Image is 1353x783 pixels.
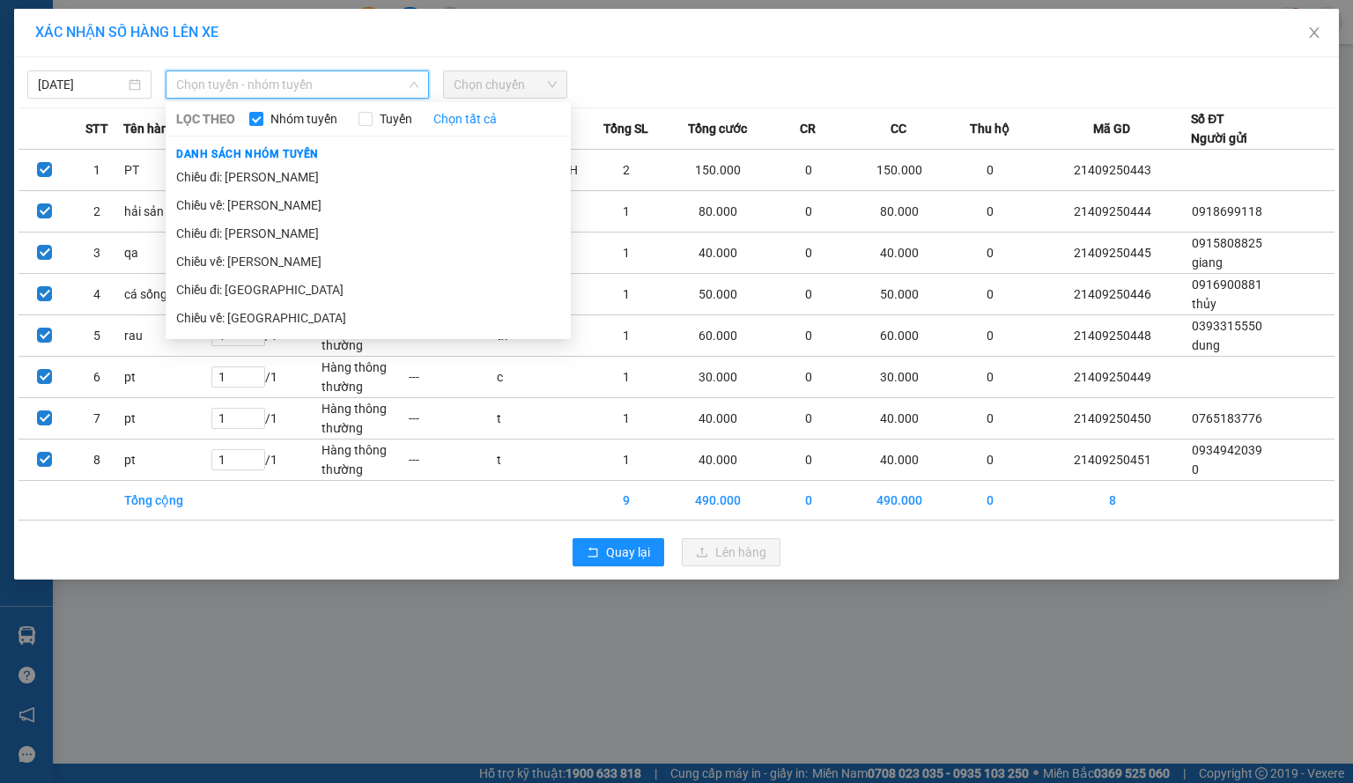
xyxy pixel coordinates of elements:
[670,398,765,440] td: 40.000
[1192,411,1262,425] span: 0765183776
[166,163,571,191] li: Chiều đi: [PERSON_NAME]
[583,150,670,191] td: 2
[1034,150,1192,191] td: 21409250443
[583,274,670,315] td: 1
[123,357,211,398] td: pt
[583,481,670,521] td: 9
[321,398,408,440] td: Hàng thông thường
[765,191,852,233] td: 0
[123,233,211,274] td: qa
[166,219,571,247] li: Chiều đi: [PERSON_NAME]
[670,150,765,191] td: 150.000
[587,546,599,560] span: rollback
[166,191,571,219] li: Chiều về: [PERSON_NAME]
[583,398,670,440] td: 1
[800,119,816,138] span: CR
[1192,443,1262,457] span: 0934942039
[946,481,1033,521] td: 0
[1034,481,1192,521] td: 8
[1034,274,1192,315] td: 21409250446
[409,79,419,90] span: down
[1192,277,1262,292] span: 0916900881
[970,119,1009,138] span: Thu hộ
[85,119,108,138] span: STT
[765,315,852,357] td: 0
[123,274,211,315] td: cá sống
[765,233,852,274] td: 0
[123,481,211,521] td: Tổng cộng
[1034,398,1192,440] td: 21409250450
[321,440,408,481] td: Hàng thông thường
[583,191,670,233] td: 1
[71,357,124,398] td: 6
[408,440,495,481] td: ---
[682,538,780,566] button: uploadLên hàng
[670,357,765,398] td: 30.000
[166,247,571,276] li: Chiều về: [PERSON_NAME]
[852,315,946,357] td: 60.000
[688,119,747,138] span: Tổng cước
[1192,297,1216,311] span: thủy
[1192,204,1262,218] span: 0918699118
[670,440,765,481] td: 40.000
[1192,255,1223,270] span: giang
[176,109,235,129] span: LỌC THEO
[670,274,765,315] td: 50.000
[1192,462,1199,476] span: 0
[852,233,946,274] td: 40.000
[71,191,124,233] td: 2
[765,481,852,521] td: 0
[408,398,495,440] td: ---
[321,357,408,398] td: Hàng thông thường
[670,191,765,233] td: 80.000
[946,357,1033,398] td: 0
[71,315,124,357] td: 5
[1034,357,1192,398] td: 21409250449
[71,274,124,315] td: 4
[670,233,765,274] td: 40.000
[946,233,1033,274] td: 0
[852,150,946,191] td: 150.000
[166,276,571,304] li: Chiều đi: [GEOGRAPHIC_DATA]
[852,357,946,398] td: 30.000
[71,233,124,274] td: 3
[606,543,650,562] span: Quay lại
[1034,191,1192,233] td: 21409250444
[408,357,495,398] td: ---
[765,150,852,191] td: 0
[946,274,1033,315] td: 0
[123,150,211,191] td: PT
[852,398,946,440] td: 40.000
[176,71,418,98] span: Chọn tuyến - nhóm tuyến
[670,315,765,357] td: 60.000
[852,191,946,233] td: 80.000
[123,440,211,481] td: pt
[1192,338,1220,352] span: dung
[765,398,852,440] td: 0
[496,398,583,440] td: t
[496,440,583,481] td: t
[583,315,670,357] td: 1
[852,274,946,315] td: 50.000
[35,24,218,41] span: XÁC NHẬN SỐ HÀNG LÊN XE
[765,357,852,398] td: 0
[496,357,583,398] td: c
[1034,315,1192,357] td: 21409250448
[1034,233,1192,274] td: 21409250445
[211,398,321,440] td: / 1
[670,481,765,521] td: 490.000
[373,109,419,129] span: Tuyến
[583,357,670,398] td: 1
[946,150,1033,191] td: 0
[891,119,906,138] span: CC
[603,119,648,138] span: Tổng SL
[211,357,321,398] td: / 1
[1034,440,1192,481] td: 21409250451
[765,274,852,315] td: 0
[946,315,1033,357] td: 0
[946,440,1033,481] td: 0
[166,146,329,162] span: Danh sách nhóm tuyến
[583,440,670,481] td: 1
[1191,109,1247,148] div: Số ĐT Người gửi
[123,119,175,138] span: Tên hàng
